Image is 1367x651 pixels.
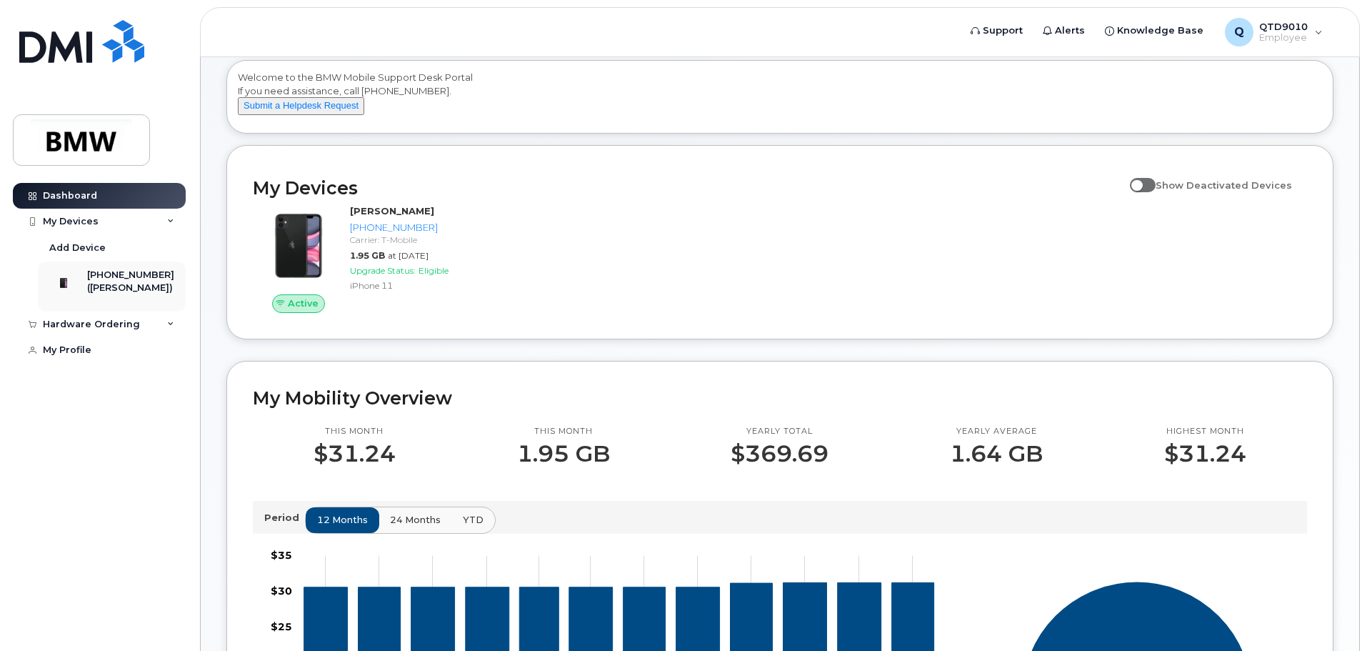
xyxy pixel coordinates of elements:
[350,250,385,261] span: 1.95 GB
[253,387,1307,409] h2: My Mobility Overview
[350,205,434,217] strong: [PERSON_NAME]
[1117,24,1203,38] span: Knowledge Base
[1305,589,1356,640] iframe: Messenger Launcher
[271,549,292,562] tspan: $35
[419,265,449,276] span: Eligible
[238,99,364,111] a: Submit a Helpdesk Request
[731,426,828,437] p: Yearly total
[1259,21,1308,32] span: QTD9010
[350,234,498,246] div: Carrier: T-Mobile
[950,441,1043,467] p: 1.64 GB
[463,513,484,527] span: YTD
[1130,172,1141,183] input: Show Deactivated Devices
[517,441,610,467] p: 1.95 GB
[350,265,416,276] span: Upgrade Status:
[390,513,441,527] span: 24 months
[1033,16,1095,45] a: Alerts
[731,441,828,467] p: $369.69
[1259,32,1308,44] span: Employee
[314,441,396,467] p: $31.24
[1164,426,1246,437] p: Highest month
[238,71,1322,128] div: Welcome to the BMW Mobile Support Desk Portal If you need assistance, call [PHONE_NUMBER].
[264,511,305,525] p: Period
[1234,24,1244,41] span: Q
[517,426,610,437] p: This month
[271,620,292,632] tspan: $25
[1095,16,1213,45] a: Knowledge Base
[1055,24,1085,38] span: Alerts
[950,426,1043,437] p: Yearly average
[264,212,333,280] img: iPhone_11.jpg
[238,97,364,115] button: Submit a Helpdesk Request
[1215,18,1333,46] div: QTD9010
[1156,179,1292,191] span: Show Deactivated Devices
[314,426,396,437] p: This month
[253,204,504,313] a: Active[PERSON_NAME][PHONE_NUMBER]Carrier: T-Mobile1.95 GBat [DATE]Upgrade Status:EligibleiPhone 11
[1164,441,1246,467] p: $31.24
[350,221,498,234] div: [PHONE_NUMBER]
[350,279,498,292] div: iPhone 11
[961,16,1033,45] a: Support
[388,250,429,261] span: at [DATE]
[288,297,319,310] span: Active
[253,177,1123,199] h2: My Devices
[983,24,1023,38] span: Support
[271,584,292,597] tspan: $30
